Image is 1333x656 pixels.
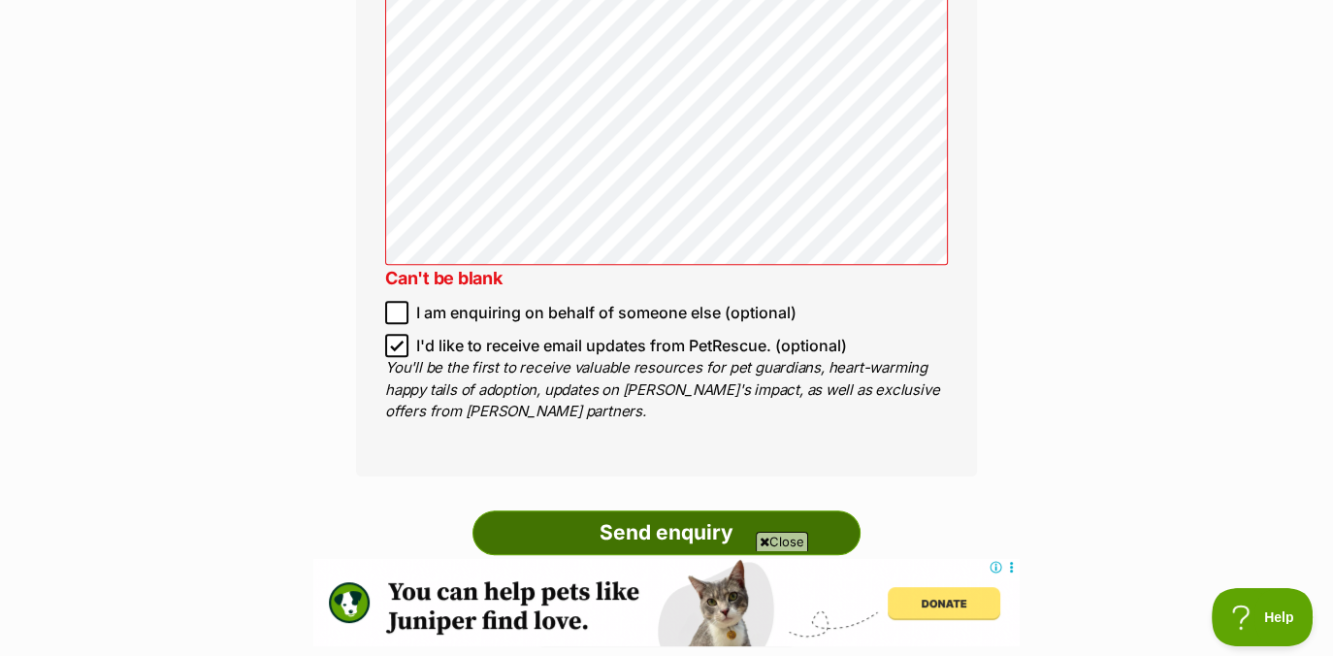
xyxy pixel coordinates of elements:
p: You'll be the first to receive valuable resources for pet guardians, heart-warming happy tails of... [385,357,948,423]
p: Can't be blank [385,265,948,291]
iframe: Advertisement [313,559,1020,646]
span: I am enquiring on behalf of someone else (optional) [416,301,797,324]
span: I'd like to receive email updates from PetRescue. (optional) [416,334,847,357]
iframe: Help Scout Beacon - Open [1212,588,1314,646]
span: Close [756,532,808,551]
input: Send enquiry [472,510,861,555]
